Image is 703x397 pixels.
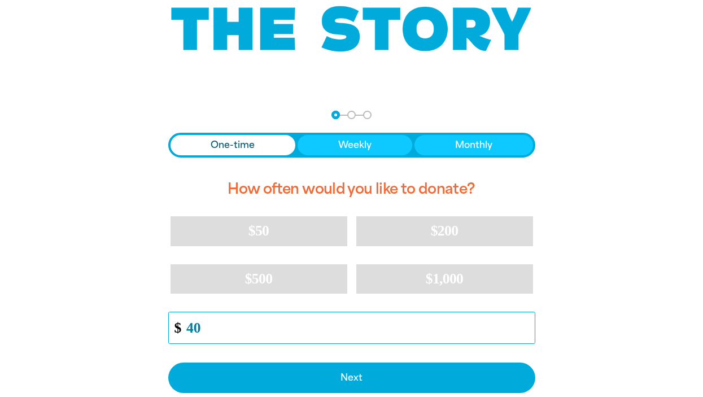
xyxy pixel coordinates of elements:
[414,135,533,155] button: Monthly
[248,223,269,239] span: $50
[356,264,533,294] button: $1,000
[245,271,273,287] span: $500
[356,216,533,246] button: $200
[169,315,181,341] span: $
[331,111,340,119] button: Navigate to step 1 of 3 to enter your donation amount
[455,138,492,152] span: Monthly
[347,111,356,119] button: Navigate to step 2 of 3 to enter your details
[171,135,296,155] button: One-time
[171,216,347,246] button: $50
[178,312,534,343] input: Enter custom amount
[171,264,347,294] button: $500
[168,171,535,207] h2: How often would you like to donate?
[168,133,535,158] div: Donation frequency
[181,373,523,382] span: Next
[298,135,412,155] button: Weekly
[431,223,459,239] span: $200
[363,111,372,119] button: Navigate to step 3 of 3 to enter your payment details
[426,271,464,287] span: $1,000
[211,138,255,152] span: One-time
[338,138,372,152] span: Weekly
[168,363,535,393] button: Pay with Credit Card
